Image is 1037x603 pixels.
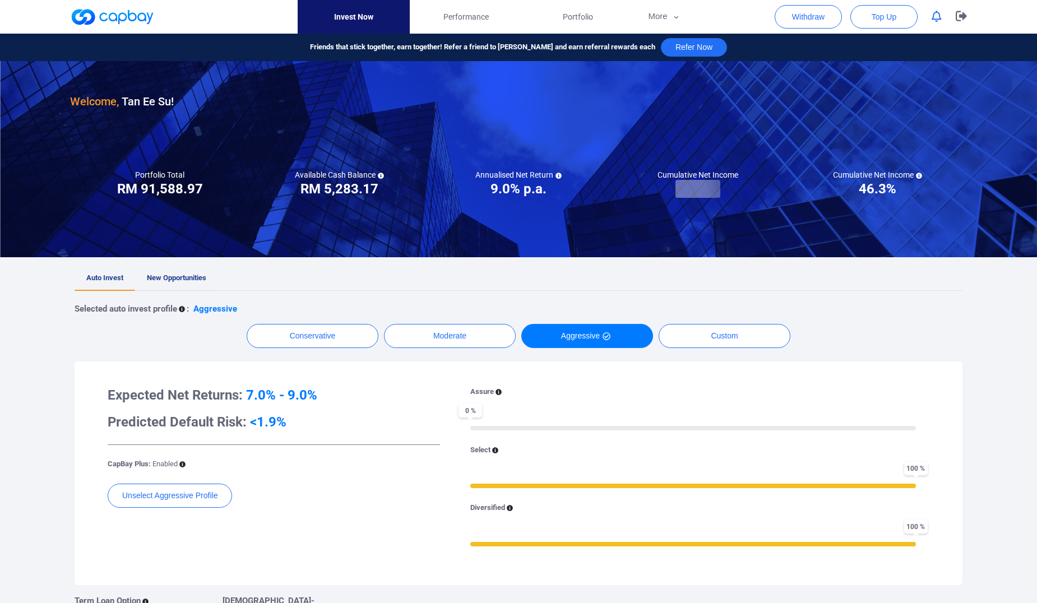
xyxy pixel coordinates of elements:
h3: 9.0% p.a. [490,180,547,198]
h5: Cumulative Net Income [833,170,922,180]
h3: Expected Net Returns: [108,386,440,404]
p: CapBay Plus: [108,458,178,470]
p: Selected auto invest profile [75,302,177,316]
button: Unselect Aggressive Profile [108,484,232,508]
p: Select [470,444,490,456]
h3: RM 5,283.17 [300,180,378,198]
h3: 46.3% [859,180,896,198]
button: Withdraw [775,5,842,29]
p: Aggressive [193,302,237,316]
span: Portfolio [563,11,593,23]
button: Aggressive [521,324,653,348]
span: New Opportunities [147,273,206,282]
span: Welcome, [70,95,119,108]
span: 0 % [459,403,482,418]
p: : [187,302,189,316]
button: Custom [659,324,790,348]
h3: RM 91,588.97 [117,180,203,198]
span: 7.0% - 9.0% [246,387,317,403]
p: Diversified [470,502,505,514]
h3: Predicted Default Risk: [108,413,440,431]
span: 100 % [904,461,928,475]
button: Conservative [247,324,378,348]
h5: Available Cash Balance [295,170,384,180]
h5: Annualised Net Return [475,170,562,180]
span: Top Up [872,11,896,22]
span: <1.9% [250,414,286,430]
span: 100 % [904,519,928,534]
span: Performance [443,11,489,23]
h3: Tan Ee Su ! [70,92,174,110]
button: Top Up [850,5,918,29]
span: Enabled [152,460,178,468]
button: Refer Now [661,38,727,57]
p: Assure [470,386,494,398]
h5: Portfolio Total [135,170,184,180]
h5: Cumulative Net Income [658,170,738,180]
button: Moderate [384,324,516,348]
span: Friends that stick together, earn together! Refer a friend to [PERSON_NAME] and earn referral rew... [310,41,655,53]
span: Auto Invest [86,273,123,282]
